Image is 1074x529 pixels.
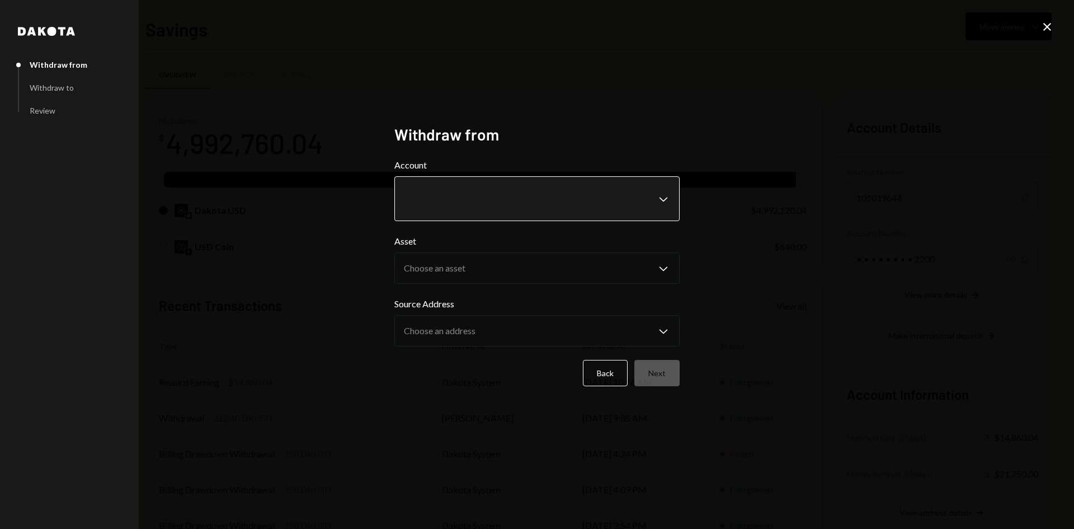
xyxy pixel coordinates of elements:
[394,235,680,248] label: Asset
[394,124,680,146] h2: Withdraw from
[394,297,680,311] label: Source Address
[30,106,55,115] div: Review
[394,252,680,284] button: Asset
[394,176,680,221] button: Account
[583,360,628,386] button: Back
[394,158,680,172] label: Account
[394,315,680,347] button: Source Address
[30,83,74,92] div: Withdraw to
[30,60,87,69] div: Withdraw from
